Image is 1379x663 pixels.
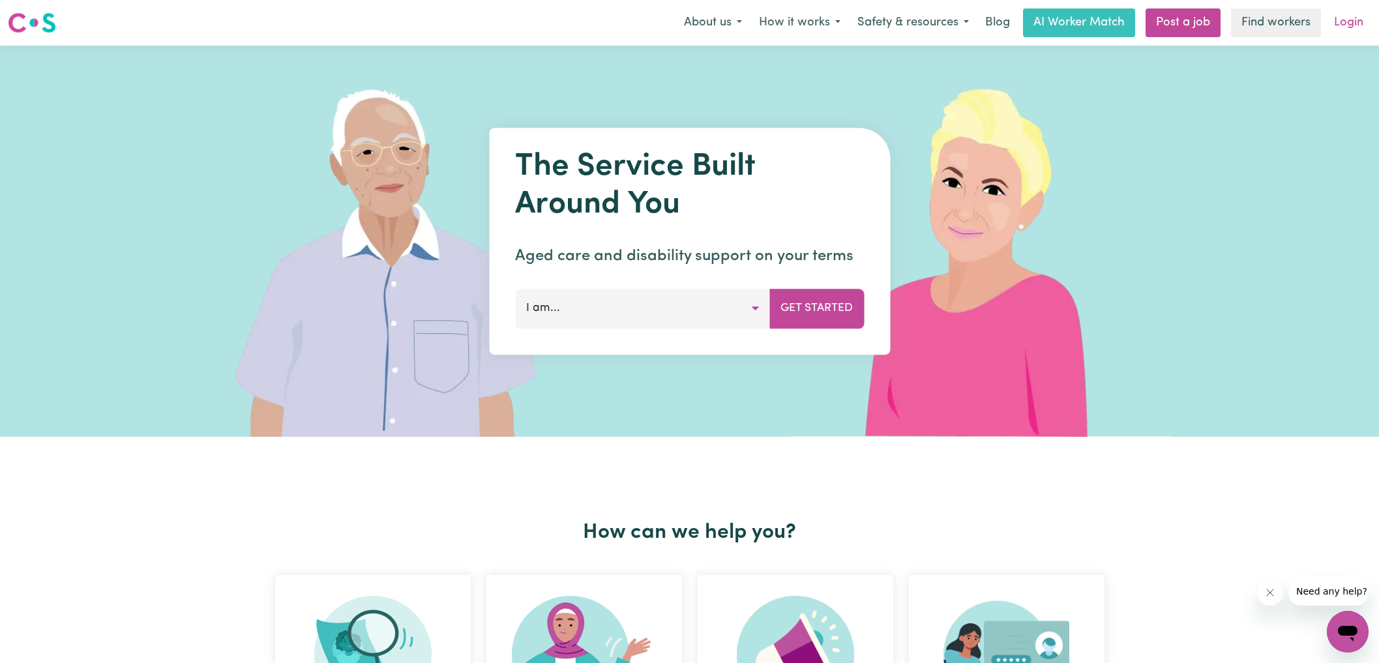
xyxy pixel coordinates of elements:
button: How it works [750,9,849,37]
a: Careseekers logo [8,8,56,38]
iframe: Button to launch messaging window [1327,611,1369,653]
h2: How can we help you? [267,520,1112,545]
p: Aged care and disability support on your terms [515,244,864,268]
button: Get Started [769,289,864,328]
button: Safety & resources [849,9,977,37]
a: Find workers [1231,8,1321,37]
img: Careseekers logo [8,11,56,35]
a: Login [1326,8,1371,37]
a: Blog [977,8,1018,37]
button: I am... [515,289,770,328]
button: About us [675,9,750,37]
a: Post a job [1146,8,1221,37]
iframe: Message from company [1288,577,1369,606]
iframe: Close message [1257,580,1283,606]
h1: The Service Built Around You [515,149,864,224]
a: AI Worker Match [1023,8,1135,37]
